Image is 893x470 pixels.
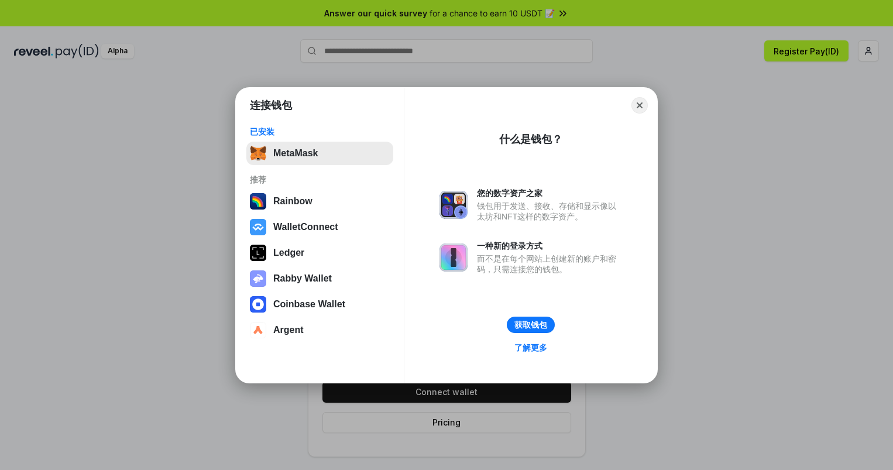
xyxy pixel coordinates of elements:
img: svg+xml,%3Csvg%20width%3D%22120%22%20height%3D%22120%22%20viewBox%3D%220%200%20120%20120%22%20fil... [250,193,266,210]
div: Ledger [273,248,304,258]
button: MetaMask [246,142,393,165]
img: svg+xml,%3Csvg%20xmlns%3D%22http%3A%2F%2Fwww.w3.org%2F2000%2Fsvg%22%20fill%3D%22none%22%20viewBox... [439,243,468,272]
div: Argent [273,325,304,335]
div: MetaMask [273,148,318,159]
div: 一种新的登录方式 [477,241,622,251]
img: svg+xml,%3Csvg%20xmlns%3D%22http%3A%2F%2Fwww.w3.org%2F2000%2Fsvg%22%20fill%3D%22none%22%20viewBox... [439,191,468,219]
div: 钱包用于发送、接收、存储和显示像以太坊和NFT这样的数字资产。 [477,201,622,222]
div: WalletConnect [273,222,338,232]
button: Ledger [246,241,393,265]
img: svg+xml,%3Csvg%20fill%3D%22none%22%20height%3D%2233%22%20viewBox%3D%220%200%2035%2033%22%20width%... [250,145,266,162]
div: 获取钱包 [514,320,547,330]
img: svg+xml,%3Csvg%20width%3D%2228%22%20height%3D%2228%22%20viewBox%3D%220%200%2028%2028%22%20fill%3D... [250,322,266,338]
div: 了解更多 [514,342,547,353]
a: 了解更多 [507,340,554,355]
div: 已安装 [250,126,390,137]
button: Coinbase Wallet [246,293,393,316]
div: 推荐 [250,174,390,185]
div: Rainbow [273,196,312,207]
button: Rabby Wallet [246,267,393,290]
div: 什么是钱包？ [499,132,562,146]
div: 您的数字资产之家 [477,188,622,198]
button: 获取钱包 [507,317,555,333]
button: Argent [246,318,393,342]
img: svg+xml,%3Csvg%20xmlns%3D%22http%3A%2F%2Fwww.w3.org%2F2000%2Fsvg%22%20width%3D%2228%22%20height%3... [250,245,266,261]
button: Rainbow [246,190,393,213]
button: WalletConnect [246,215,393,239]
div: Coinbase Wallet [273,299,345,310]
div: Rabby Wallet [273,273,332,284]
img: svg+xml,%3Csvg%20width%3D%2228%22%20height%3D%2228%22%20viewBox%3D%220%200%2028%2028%22%20fill%3D... [250,296,266,313]
img: svg+xml,%3Csvg%20width%3D%2228%22%20height%3D%2228%22%20viewBox%3D%220%200%2028%2028%22%20fill%3D... [250,219,266,235]
div: 而不是在每个网站上创建新的账户和密码，只需连接您的钱包。 [477,253,622,275]
h1: 连接钱包 [250,98,292,112]
img: svg+xml,%3Csvg%20xmlns%3D%22http%3A%2F%2Fwww.w3.org%2F2000%2Fsvg%22%20fill%3D%22none%22%20viewBox... [250,270,266,287]
button: Close [631,97,648,114]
